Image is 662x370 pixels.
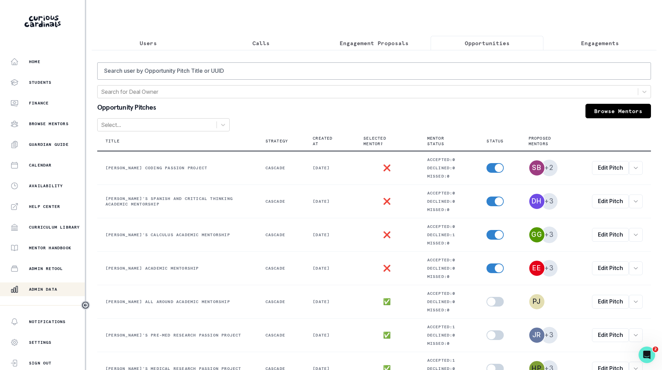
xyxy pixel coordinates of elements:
[383,266,391,271] p: ❌
[29,360,52,366] p: Sign Out
[29,287,57,292] p: Admin Data
[29,162,52,168] p: Calendar
[427,232,470,238] p: Declined: 1
[383,299,391,304] p: ✅
[427,358,470,363] p: Accepted: 1
[265,165,297,171] p: Cascade
[592,261,629,275] a: Edit Pitch
[487,138,503,144] p: Status
[313,299,347,304] p: [DATE]
[265,266,297,271] p: Cascade
[29,183,63,189] p: Availability
[629,161,643,175] button: row menu
[427,173,470,179] p: Missed: 0
[81,301,90,310] button: Toggle sidebar
[592,328,629,342] a: Edit Pitch
[340,39,409,47] p: Engagement Proposals
[313,199,347,204] p: [DATE]
[532,332,541,338] div: James Ramos
[313,165,347,171] p: [DATE]
[363,136,402,147] p: Selected Mentor?
[313,232,347,238] p: [DATE]
[529,136,567,147] p: Proposed Mentors
[29,224,80,230] p: Curriculum Library
[427,274,470,279] p: Missed: 0
[629,328,643,342] button: row menu
[29,245,71,251] p: Mentor Handbook
[427,240,470,246] p: Missed: 0
[531,231,542,238] div: Golda Gershanok
[427,307,470,313] p: Missed: 0
[427,157,470,162] p: Accepted: 0
[265,232,297,238] p: Cascade
[383,332,391,338] p: ✅
[427,165,470,171] p: Declined: 0
[24,16,61,27] img: Curious Cardinals Logo
[541,327,558,343] span: +3
[427,257,470,263] p: Accepted: 0
[465,39,510,47] p: Opportunities
[427,136,462,147] p: Mentor Status
[427,332,470,338] p: Declined: 0
[106,232,249,238] p: [PERSON_NAME]'s Calculus Academic Mentorship
[427,324,470,330] p: Accepted: 1
[265,199,297,204] p: Cascade
[265,138,288,144] p: Strategy
[29,80,52,85] p: Students
[106,138,120,144] p: Title
[541,160,558,176] span: +2
[106,196,249,207] p: [PERSON_NAME]'s Spanish and Critical Thinking Academic Mentorship
[106,165,249,171] p: [PERSON_NAME] Coding Passion Project
[427,199,470,204] p: Declined: 0
[265,332,297,338] p: Cascade
[629,295,643,309] button: row menu
[629,228,643,242] button: row menu
[106,332,249,338] p: [PERSON_NAME]'s Pre-Med Research Passion Project
[629,261,643,275] button: row menu
[106,266,249,271] p: [PERSON_NAME] Academic Mentorship
[585,104,651,118] a: Browse Mentors
[581,39,619,47] p: Engagements
[639,347,655,363] iframe: Intercom live chat
[592,194,629,208] a: Edit Pitch
[592,161,629,175] a: Edit Pitch
[427,266,470,271] p: Declined: 0
[592,295,629,309] a: Edit Pitch
[29,59,40,64] p: Home
[533,298,541,305] div: Peter Jones
[106,299,249,304] p: [PERSON_NAME] all around academic mentorship
[97,104,156,113] p: Opportunity Pitches
[541,227,558,243] span: +3
[592,228,629,242] a: Edit Pitch
[29,266,63,271] p: Admin Retool
[252,39,270,47] p: Calls
[265,299,297,304] p: Cascade
[532,198,542,204] div: Daniel Heiman
[427,299,470,304] p: Declined: 0
[29,340,52,345] p: Settings
[29,142,69,147] p: Guardian Guide
[313,136,339,147] p: Created At
[532,265,541,271] div: Evelyn Eisenstein
[29,204,60,209] p: Help Center
[427,291,470,296] p: Accepted: 0
[541,193,558,210] span: +3
[383,199,391,204] p: ❌
[427,341,470,346] p: Missed: 0
[532,164,541,171] div: Sara Boyers
[29,121,69,127] p: Browse Mentors
[427,190,470,196] p: Accepted: 0
[383,165,391,171] p: ❌
[140,39,157,47] p: Users
[653,347,658,352] span: 2
[29,319,66,324] p: Notifications
[29,100,49,106] p: Finance
[541,260,558,277] span: +3
[313,332,347,338] p: [DATE]
[427,207,470,212] p: Missed: 0
[629,194,643,208] button: row menu
[383,232,391,238] p: ❌
[313,266,347,271] p: [DATE]
[427,224,470,229] p: Accepted: 0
